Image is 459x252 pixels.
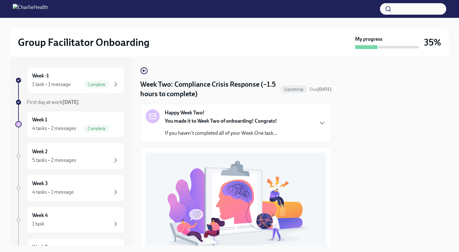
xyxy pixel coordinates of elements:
span: September 29th, 2025 10:00 [310,86,331,92]
p: If you haven't completed all of your Week One task... [165,130,277,137]
h4: Week Two: Compliance Crisis Response (~1.5 hours to complete) [140,80,278,99]
div: 1 task • 1 message [32,81,71,88]
div: 4 tasks • 2 messages [32,125,76,132]
strong: [DATE] [62,99,79,105]
strong: You made it to Week Two of onboarding! Congrats! [165,118,277,124]
img: CharlieHealth [13,4,48,14]
div: 1 task [32,220,44,227]
a: Week -11 task • 1 messageComplete [15,67,125,94]
h6: Week 2 [32,148,47,155]
strong: My progress [355,36,382,43]
h6: Week -1 [32,72,49,79]
h6: Week 5 [32,244,48,251]
a: First day at work[DATE] [15,99,125,106]
span: Complete [84,82,109,87]
h6: Week 4 [32,212,48,219]
span: Complete [84,126,109,131]
h6: Week 3 [32,180,48,187]
a: Week 14 tasks • 2 messagesComplete [15,111,125,138]
strong: [DATE] [317,87,331,92]
div: 4 tasks • 1 message [32,189,74,196]
span: Due [310,87,331,92]
h6: Week 1 [32,116,47,123]
div: 5 tasks • 2 messages [32,157,76,164]
strong: Happy Week Two! [165,109,205,116]
a: Week 41 task [15,206,125,233]
a: Week 34 tasks • 1 message [15,175,125,201]
h3: 35% [424,37,441,48]
a: Week 25 tasks • 2 messages [15,143,125,169]
span: Upcoming [280,87,307,92]
span: First day at work [27,99,79,105]
h2: Group Facilitator Onboarding [18,36,149,49]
